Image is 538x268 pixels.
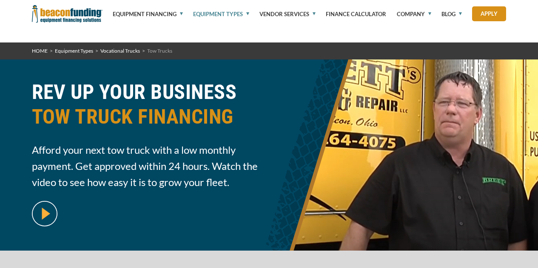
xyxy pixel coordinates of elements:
a: HOME [32,48,48,54]
a: Vocational Trucks [100,48,140,54]
span: TOW TRUCK FINANCING [32,104,264,129]
span: Afford your next tow truck with a low monthly payment. Get approved within 24 hours. Watch the vi... [32,142,264,190]
a: Apply [472,6,506,21]
img: video modal pop-up play button [32,201,57,226]
h1: REV UP YOUR BUSINESS [32,80,264,135]
span: Tow Trucks [147,48,172,54]
a: Equipment Types [55,48,93,54]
